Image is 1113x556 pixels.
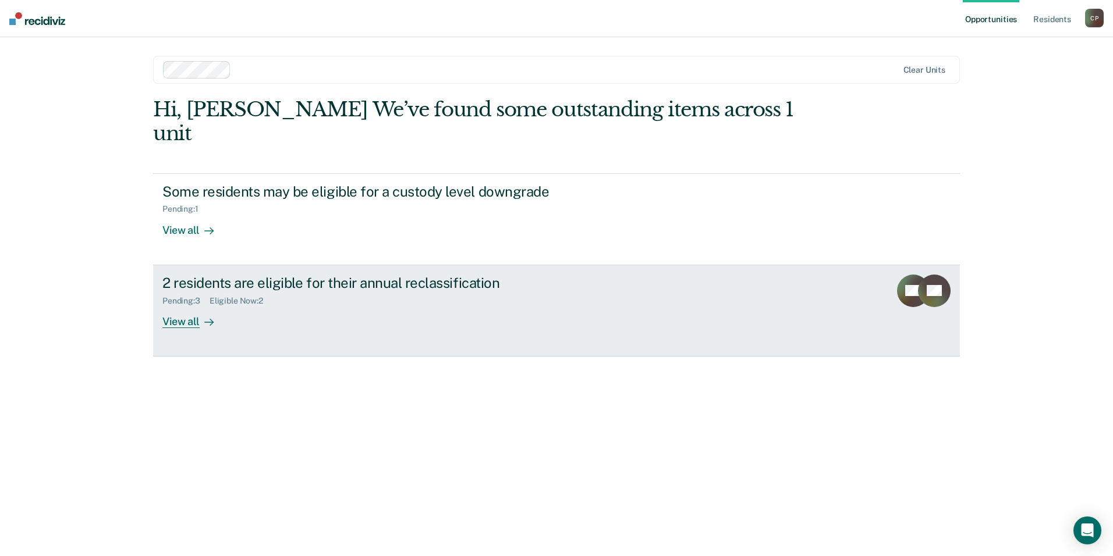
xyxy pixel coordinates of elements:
[9,12,65,25] img: Recidiviz
[1073,516,1101,544] div: Open Intercom Messenger
[162,296,210,306] div: Pending : 3
[153,173,960,265] a: Some residents may be eligible for a custody level downgradePending:1View all
[162,183,571,200] div: Some residents may be eligible for a custody level downgrade
[153,98,799,145] div: Hi, [PERSON_NAME] We’ve found some outstanding items across 1 unit
[1085,9,1104,27] button: CP
[153,265,960,357] a: 2 residents are eligible for their annual reclassificationPending:3Eligible Now:2View all
[162,204,208,214] div: Pending : 1
[903,65,946,75] div: Clear units
[210,296,272,306] div: Eligible Now : 2
[162,214,228,237] div: View all
[162,305,228,328] div: View all
[1085,9,1104,27] div: C P
[162,275,571,291] div: 2 residents are eligible for their annual reclassification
